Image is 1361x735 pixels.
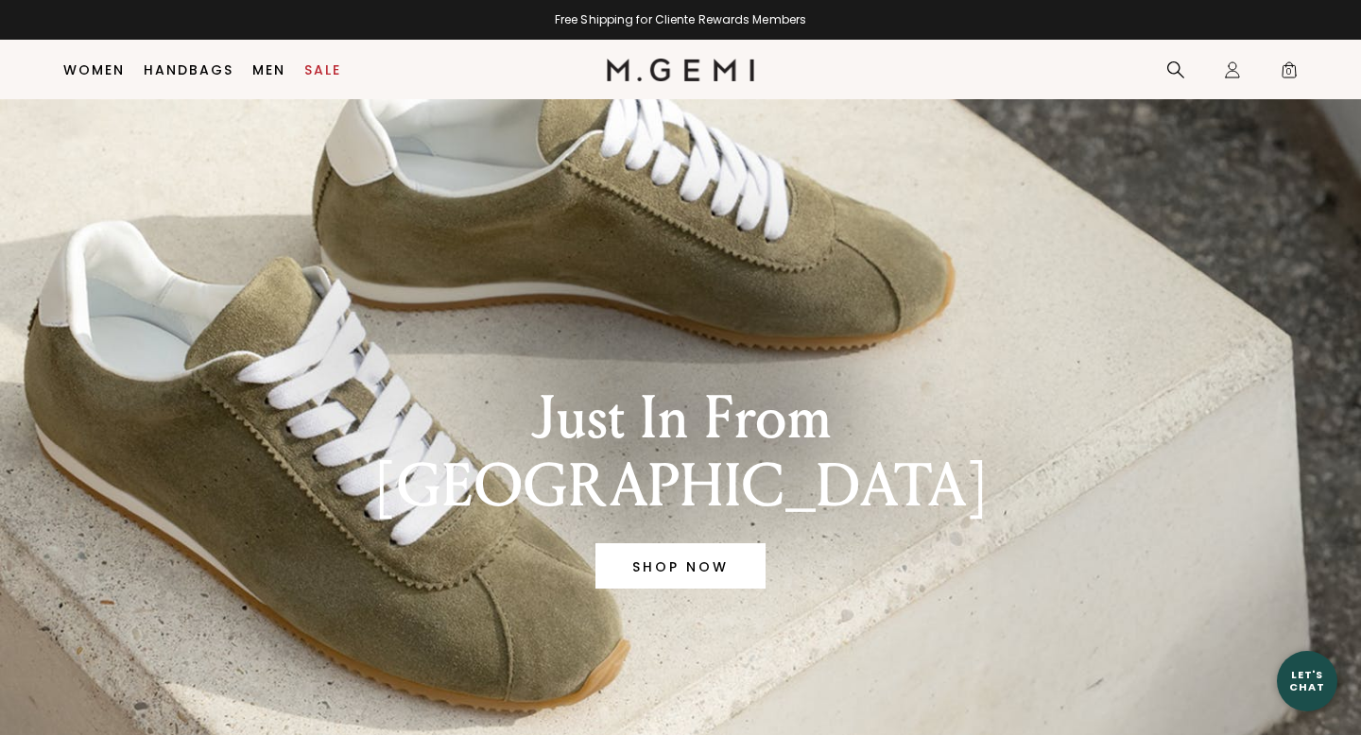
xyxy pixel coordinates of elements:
[63,62,125,77] a: Women
[144,62,233,77] a: Handbags
[252,62,285,77] a: Men
[595,543,766,589] a: Banner primary button
[607,59,755,81] img: M.Gemi
[1277,669,1337,692] div: Let's Chat
[304,62,341,77] a: Sale
[353,385,1008,521] div: Just In From [GEOGRAPHIC_DATA]
[1280,64,1299,83] span: 0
